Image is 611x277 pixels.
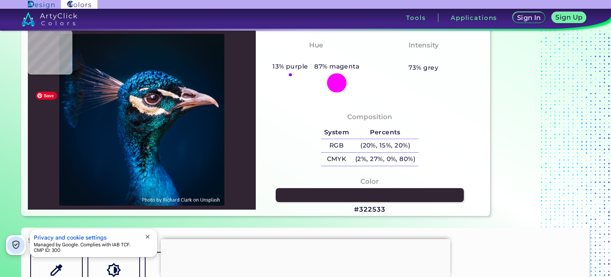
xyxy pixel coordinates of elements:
[107,263,121,277] img: icon_color_shades.svg
[409,63,438,73] h5: 73% grey
[28,1,54,8] img: ArtyClick Design logo
[451,15,497,21] h3: Applications
[352,153,418,166] h5: (2%, 27%, 0%, 80%)
[311,61,362,72] h5: 87% magenta
[321,153,352,166] h5: CMYK
[49,263,63,277] img: icon_color_name_finder.svg
[28,236,76,246] h3: Similar Tools
[347,111,392,123] h4: Composition
[556,14,582,20] h5: Sign Up
[406,15,426,21] h3: Tools
[32,34,252,206] img: img_pavlin.jpg
[409,52,438,62] h3: Pastel
[309,39,323,51] h4: Hue
[282,52,349,62] h3: Purply Magenta
[321,139,352,152] h5: RGB
[352,126,418,139] h5: Percents
[517,14,541,21] h5: Sign In
[552,12,586,23] a: Sign Up
[409,39,439,51] h4: Intensity
[354,205,385,214] h3: #322533
[360,176,379,187] h4: Color
[36,92,57,100] span: Save
[21,12,78,26] img: logo_artyclick_colors_white.svg
[352,139,418,152] h5: (20%, 15%, 20%)
[321,126,352,139] h5: System
[161,239,450,275] iframe: Advertisement
[513,12,545,23] a: Sign In
[269,61,311,72] h5: 13% purple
